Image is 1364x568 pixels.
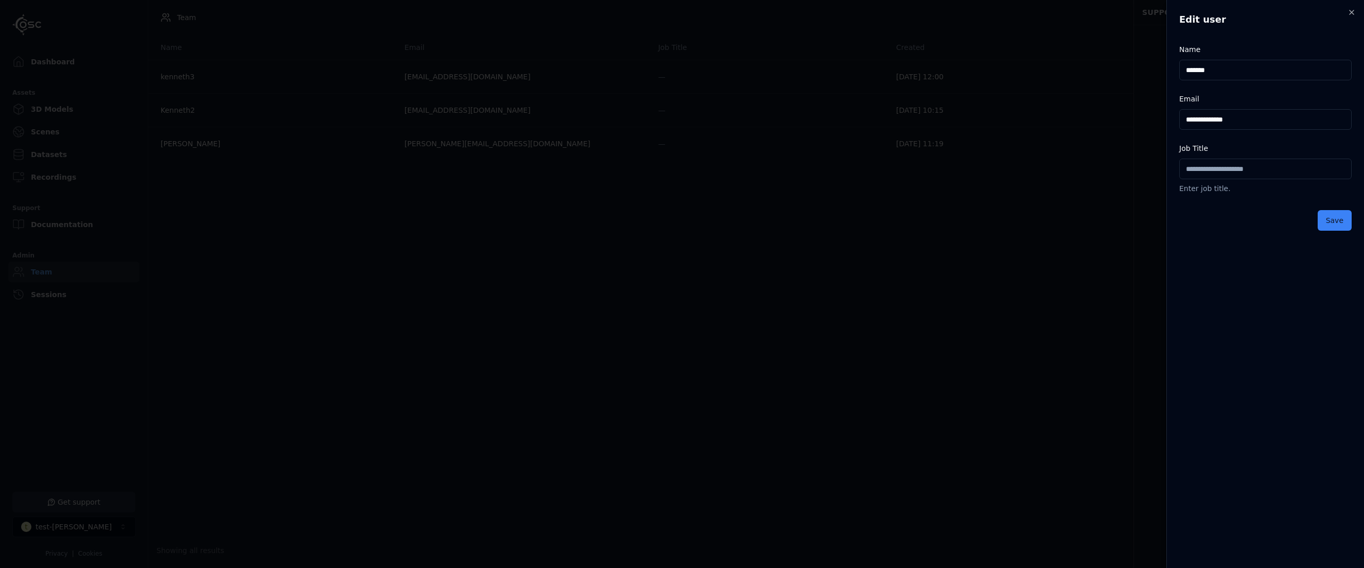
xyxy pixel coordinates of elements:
h2: Edit user [1179,12,1352,27]
label: Email [1179,95,1199,103]
button: Save [1318,210,1352,231]
p: Enter job title. [1179,183,1352,194]
label: Name [1179,45,1200,54]
label: Job Title [1179,144,1208,152]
